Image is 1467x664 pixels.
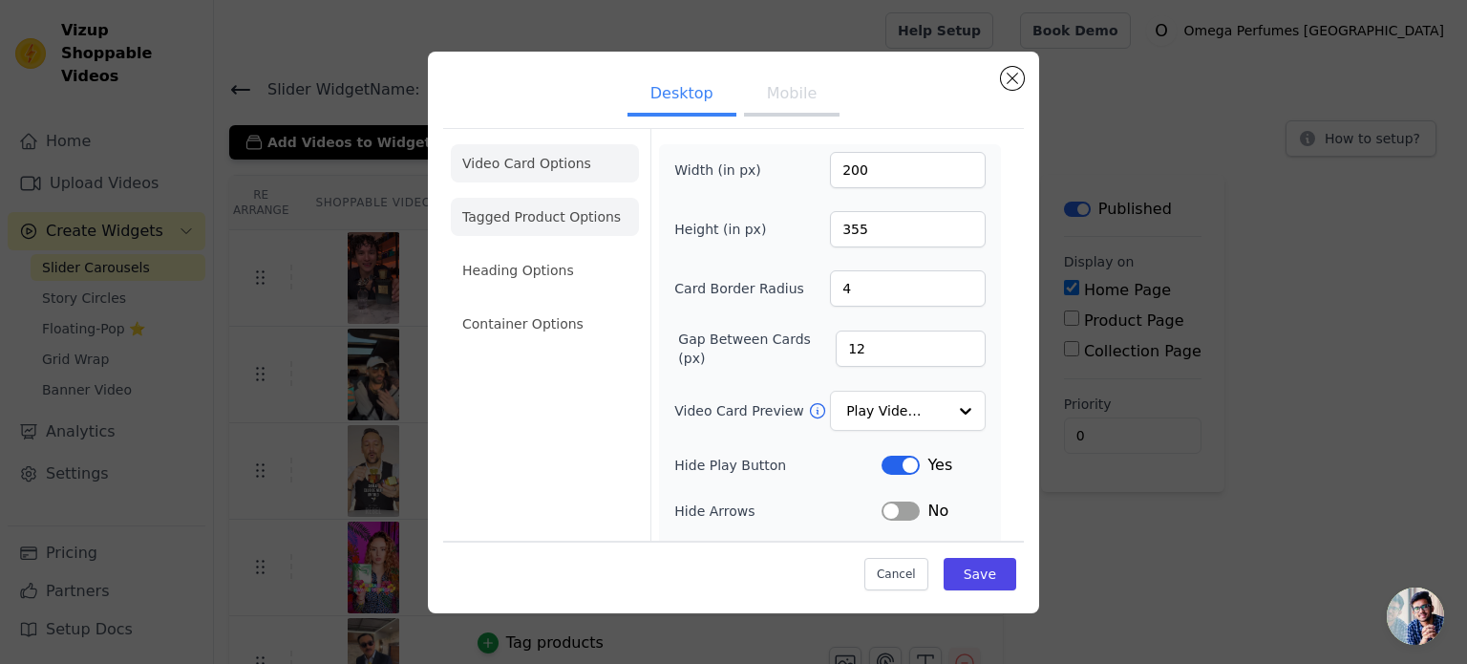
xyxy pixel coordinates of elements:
li: Heading Options [451,251,639,289]
button: Close modal [1001,67,1024,90]
label: Width (in px) [674,161,778,180]
label: Card Border Radius [674,279,804,298]
li: Tagged Product Options [451,198,639,236]
label: Height (in px) [674,220,778,239]
span: Yes [927,454,952,477]
li: Container Options [451,305,639,343]
div: Open chat [1387,588,1444,645]
button: Mobile [744,75,840,117]
label: Hide Arrows [674,502,882,521]
label: Hide Play Button [674,456,882,475]
span: No [927,500,948,523]
label: Gap Between Cards (px) [678,330,836,368]
button: Save [944,558,1016,590]
label: Video Card Preview [674,401,807,420]
button: Cancel [864,558,928,590]
li: Video Card Options [451,144,639,182]
button: Desktop [627,75,736,117]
